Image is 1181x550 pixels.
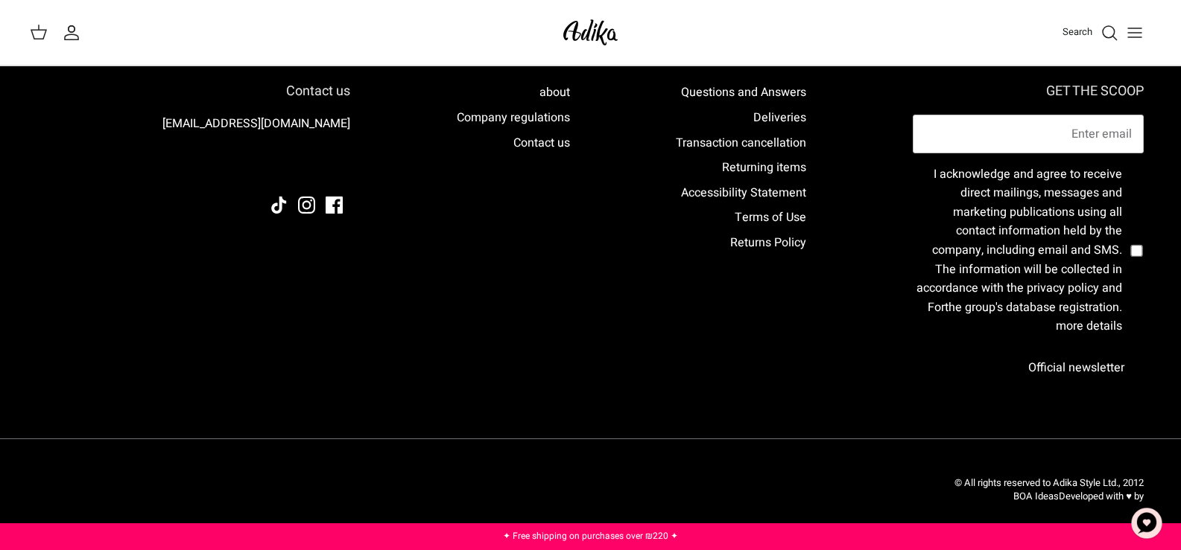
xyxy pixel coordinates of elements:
[457,109,570,127] a: Company regulations
[1063,24,1118,42] a: Search
[326,196,343,214] a: Facebook
[539,83,570,101] a: about
[1059,489,1144,503] font: Developed with ♥ by
[309,156,350,176] img: Adika IL
[1046,81,1144,101] font: GET THE SCOOP
[928,298,1122,336] a: For more details
[270,196,288,214] a: TikTok
[913,115,1144,153] input: Email
[1063,25,1092,39] font: Search
[954,476,1144,490] font: © All rights reserved to Adika Style Ltd., 2012
[286,81,350,101] font: Contact us
[1028,359,1124,377] font: Official newsletter
[162,115,350,132] a: [EMAIL_ADDRESS][DOMAIN_NAME]
[1118,16,1151,49] button: Toggle menu
[753,109,806,127] a: Deliveries
[916,165,1122,316] font: I acknowledge and agree to receive direct mailings, messages and marketing publications using all...
[442,83,585,386] div: Secondary navigation
[513,134,570,152] a: Contact us
[676,134,806,152] a: Transaction cancellation
[63,24,86,42] a: My account
[559,15,622,50] img: Adika IL
[1124,501,1169,546] button: Chat
[722,159,806,176] a: Returning items
[1009,348,1144,386] button: Official newsletter
[681,184,806,202] a: Accessibility Statement
[661,83,821,386] div: Secondary navigation
[681,83,806,101] a: Questions and Answers
[503,529,678,543] a: ✦ Free shipping on purchases over ₪220 ✦
[1013,489,1059,503] a: BOA Ideas
[735,208,806,226] a: Terms of Use
[298,196,315,214] a: Instagram
[730,234,806,252] a: Returns Policy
